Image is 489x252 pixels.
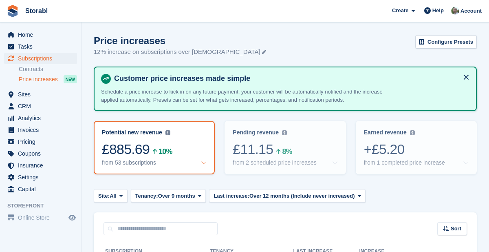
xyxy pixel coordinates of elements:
[4,53,77,64] a: menu
[415,35,477,49] a: Configure Presets
[94,35,266,46] h1: Price increases
[18,183,67,195] span: Capital
[214,192,249,200] span: Last increase:
[18,100,67,112] span: CRM
[18,136,67,147] span: Pricing
[102,159,156,166] div: from 53 subscriptions
[4,136,77,147] a: menu
[233,129,279,136] div: Pending revenue
[18,172,67,183] span: Settings
[364,159,445,166] div: from 1 completed price increase
[110,192,117,200] span: All
[18,53,67,64] span: Subscriptions
[158,192,195,200] span: Over 9 months
[19,76,58,83] span: Price increases
[225,121,346,174] a: Pending revenue £11.15 8% from 2 scheduled price increases
[135,192,158,200] span: Tenancy:
[18,89,67,100] span: Sites
[18,124,67,136] span: Invoices
[18,29,67,40] span: Home
[451,7,459,15] img: Peter Moxon
[98,192,110,200] span: Site:
[165,130,170,135] img: icon-info-grey-7440780725fd019a000dd9b08b2336e03edf1995a4989e88bcd33f0948082b44.svg
[7,202,81,210] span: Storefront
[410,130,415,135] img: icon-info-grey-7440780725fd019a000dd9b08b2336e03edf1995a4989e88bcd33f0948082b44.svg
[19,65,77,73] a: Contracts
[460,7,482,15] span: Account
[209,189,366,203] button: Last increase: Over 12 months (Include never increased)
[94,189,128,203] button: Site: All
[282,149,292,154] div: 8%
[22,4,51,18] a: Storabl
[4,183,77,195] a: menu
[364,141,469,158] div: +£5.20
[18,41,67,52] span: Tasks
[432,7,444,15] span: Help
[356,121,477,174] a: Earned revenue +£5.20 from 1 completed price increase
[4,148,77,159] a: menu
[4,41,77,52] a: menu
[18,148,67,159] span: Coupons
[4,172,77,183] a: menu
[67,213,77,223] a: Preview store
[102,141,207,158] div: £885.69
[4,124,77,136] a: menu
[18,112,67,124] span: Analytics
[249,192,355,200] span: Over 12 months (Include never increased)
[4,29,77,40] a: menu
[233,141,337,158] div: £11.15
[111,74,469,83] h4: Customer price increases made simple
[392,7,408,15] span: Create
[131,189,206,203] button: Tenancy: Over 9 months
[159,149,172,154] div: 10%
[364,129,407,136] div: Earned revenue
[18,212,67,223] span: Online Store
[64,75,77,83] div: NEW
[4,89,77,100] a: menu
[4,100,77,112] a: menu
[4,160,77,171] a: menu
[282,130,287,135] img: icon-info-grey-7440780725fd019a000dd9b08b2336e03edf1995a4989e88bcd33f0948082b44.svg
[94,47,266,57] p: 12% increase on subscriptions over [DEMOGRAPHIC_DATA]
[94,121,215,174] a: Potential new revenue £885.69 10% from 53 subscriptions
[7,5,19,17] img: stora-icon-8386f47178a22dfd0bd8f6a31ec36ba5ce8667c1dd55bd0f319d3a0aa187defe.svg
[102,129,162,136] div: Potential new revenue
[233,159,316,166] div: from 2 scheduled price increases
[19,75,77,84] a: Price increases NEW
[4,212,77,223] a: menu
[18,160,67,171] span: Insurance
[4,112,77,124] a: menu
[451,225,461,233] span: Sort
[101,88,386,104] p: Schedule a price increase to kick in on any future payment, your customer will be automatically n...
